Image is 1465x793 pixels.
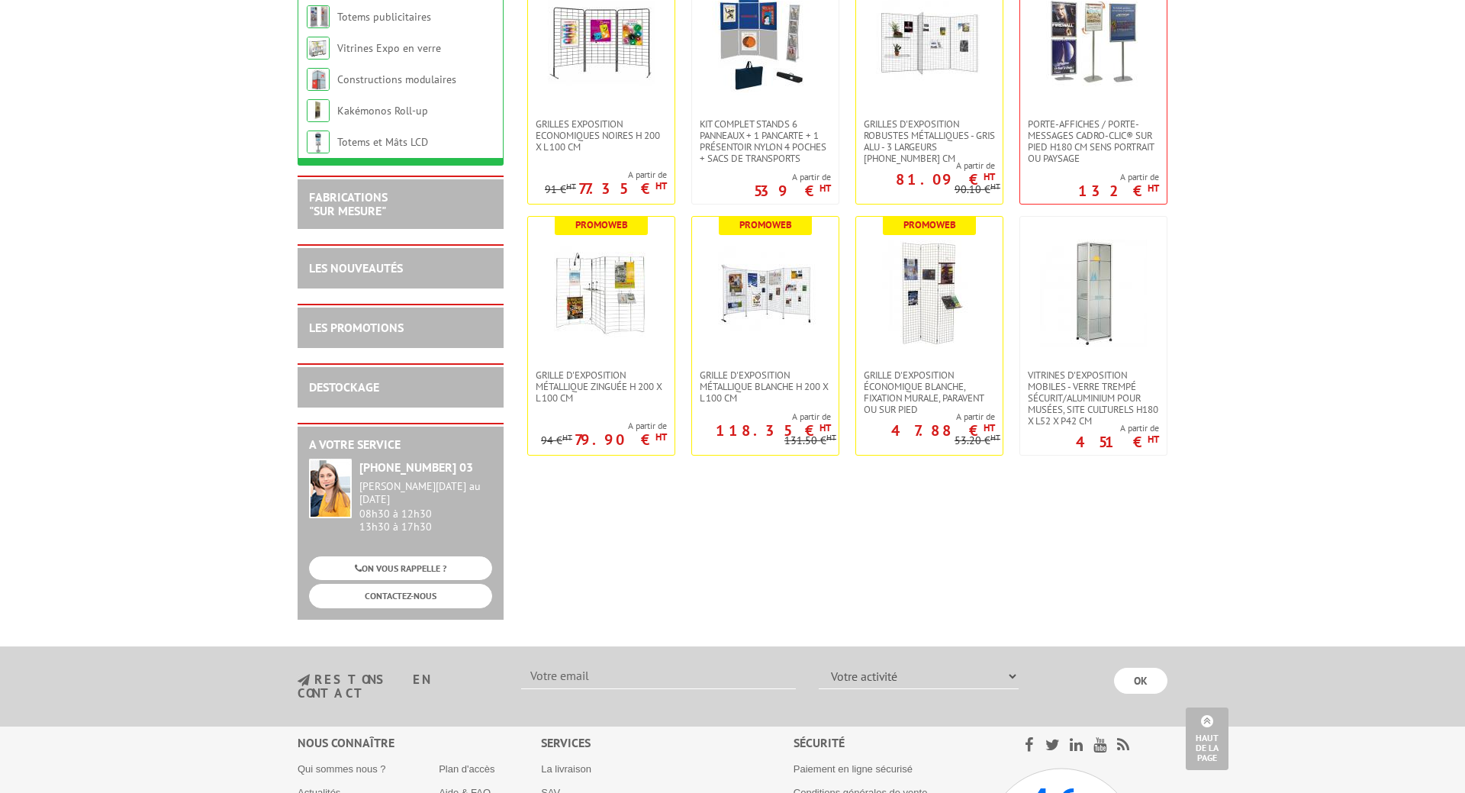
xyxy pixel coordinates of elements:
a: Grilles d'exposition robustes métalliques - gris alu - 3 largeurs [PHONE_NUMBER] cm [856,118,1003,164]
span: Grille d'exposition métallique Zinguée H 200 x L 100 cm [536,369,667,404]
b: Promoweb [575,218,628,231]
img: Grille d'exposition économique blanche, fixation murale, paravent ou sur pied [876,240,983,347]
a: Kakémonos Roll-up [337,104,428,118]
a: FABRICATIONS"Sur Mesure" [309,189,388,218]
div: 08h30 à 12h30 13h30 à 17h30 [359,480,492,533]
img: Vitrines d'exposition mobiles - verre trempé sécurit/aluminium pour musées, site culturels H180 X... [1040,240,1147,347]
img: widget-service.jpg [309,459,352,518]
div: [PERSON_NAME][DATE] au [DATE] [359,480,492,506]
a: Constructions modulaires [337,73,456,86]
p: 47.88 € [891,426,995,435]
div: Nous connaître [298,734,541,752]
p: 81.09 € [896,175,995,184]
sup: HT [1148,433,1159,446]
a: CONTACTEZ-NOUS [309,584,492,608]
span: Vitrines d'exposition mobiles - verre trempé sécurit/aluminium pour musées, site culturels H180 X... [1028,369,1159,427]
a: Grille d'exposition économique blanche, fixation murale, paravent ou sur pied [856,369,1003,415]
p: 539 € [754,186,831,195]
img: Totems publicitaires [307,5,330,28]
span: A partir de [1078,171,1159,183]
sup: HT [655,430,667,443]
b: Promoweb [903,218,956,231]
input: OK [1114,668,1167,694]
b: Promoweb [739,218,792,231]
img: newsletter.jpg [298,674,310,687]
a: Vitrines Expo en verre [337,41,441,55]
span: Kit complet stands 6 panneaux + 1 pancarte + 1 présentoir nylon 4 poches + sacs de transports [700,118,831,164]
p: 132 € [1078,186,1159,195]
a: LES PROMOTIONS [309,320,404,335]
a: Totems publicitaires [337,10,431,24]
input: Votre email [521,663,796,689]
sup: HT [819,421,831,434]
span: A partir de [545,169,667,181]
sup: HT [990,181,1000,192]
sup: HT [655,179,667,192]
a: Porte-affiches / Porte-messages Cadro-Clic® sur pied H180 cm sens portrait ou paysage [1020,118,1167,164]
img: Grille d'exposition métallique Zinguée H 200 x L 100 cm [548,240,655,347]
img: Totems et Mâts LCD [307,131,330,153]
a: Paiement en ligne sécurisé [794,763,913,775]
a: Grilles Exposition Economiques Noires H 200 x L 100 cm [528,118,675,153]
span: Grille d'exposition économique blanche, fixation murale, paravent ou sur pied [864,369,995,415]
a: DESTOCKAGE [309,379,379,395]
span: A partir de [541,420,667,432]
div: Services [541,734,794,752]
span: A partir de [754,171,831,183]
span: Grilles d'exposition robustes métalliques - gris alu - 3 largeurs [PHONE_NUMBER] cm [864,118,995,164]
a: LES NOUVEAUTÉS [309,260,403,276]
span: A partir de [692,411,831,423]
span: A partir de [1076,422,1159,434]
p: 131.50 € [784,435,836,446]
sup: HT [990,432,1000,443]
span: A partir de [856,160,995,172]
span: Porte-affiches / Porte-messages Cadro-Clic® sur pied H180 cm sens portrait ou paysage [1028,118,1159,164]
p: 77.35 € [578,184,667,193]
h2: A votre service [309,438,492,452]
a: Totems et Mâts LCD [337,135,428,149]
a: Kit complet stands 6 panneaux + 1 pancarte + 1 présentoir nylon 4 poches + sacs de transports [692,118,839,164]
sup: HT [1148,182,1159,195]
sup: HT [826,432,836,443]
a: ON VOUS RAPPELLE ? [309,556,492,580]
p: 118.35 € [716,426,831,435]
a: Vitrines d'exposition mobiles - verre trempé sécurit/aluminium pour musées, site culturels H180 X... [1020,369,1167,427]
sup: HT [566,181,576,192]
strong: [PHONE_NUMBER] 03 [359,459,473,475]
span: A partir de [856,411,995,423]
img: Constructions modulaires [307,68,330,91]
sup: HT [819,182,831,195]
a: Haut de la page [1186,708,1228,770]
p: 451 € [1076,437,1159,446]
p: 91 € [545,184,576,195]
a: Plan d'accès [439,763,494,775]
p: 53.20 € [955,435,1000,446]
sup: HT [984,421,995,434]
a: La livraison [541,763,591,775]
a: Qui sommes nous ? [298,763,386,775]
img: Grille d'exposition métallique blanche H 200 x L 100 cm [712,240,819,347]
span: Grille d'exposition métallique blanche H 200 x L 100 cm [700,369,831,404]
span: Grilles Exposition Economiques Noires H 200 x L 100 cm [536,118,667,153]
h3: restons en contact [298,673,498,700]
sup: HT [562,432,572,443]
div: Sécurité [794,734,985,752]
a: Grille d'exposition métallique blanche H 200 x L 100 cm [692,369,839,404]
p: 94 € [541,435,572,446]
sup: HT [984,170,995,183]
p: 90.10 € [955,184,1000,195]
img: Vitrines Expo en verre [307,37,330,60]
a: Grille d'exposition métallique Zinguée H 200 x L 100 cm [528,369,675,404]
img: Kakémonos Roll-up [307,99,330,122]
p: 79.90 € [575,435,667,444]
